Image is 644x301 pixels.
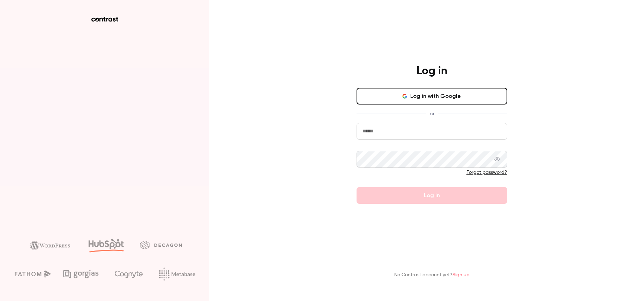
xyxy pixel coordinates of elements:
p: No Contrast account yet? [394,271,470,279]
a: Forgot password? [466,170,507,175]
h4: Log in [417,64,447,78]
button: Log in with Google [357,88,507,105]
a: Sign up [452,272,470,277]
img: decagon [140,241,182,249]
span: or [426,110,438,117]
